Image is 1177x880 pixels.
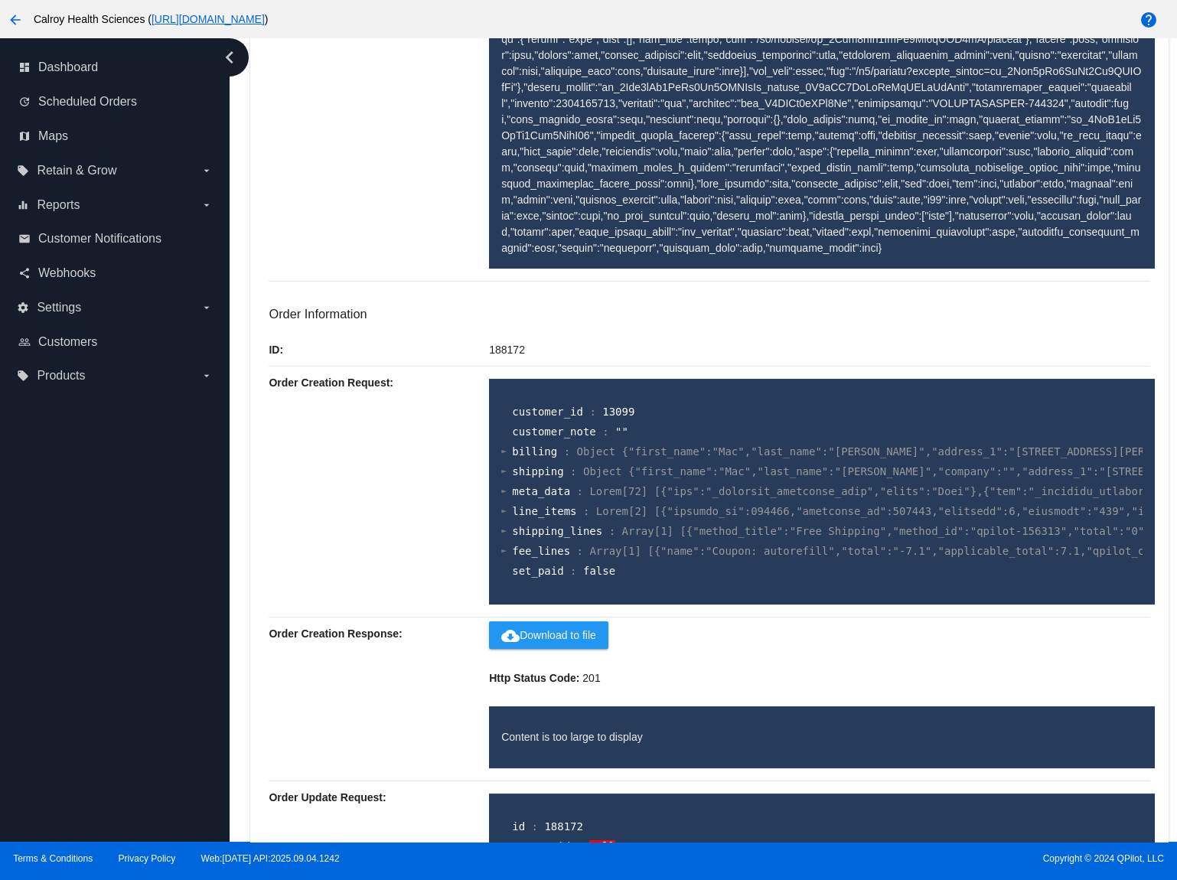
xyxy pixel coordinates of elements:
a: email Customer Notifications [18,227,213,251]
i: update [18,96,31,108]
span: meta_data [512,485,570,497]
span: customer_id [512,406,583,418]
span: : [602,425,608,438]
span: parent_id [512,840,570,852]
span: Array[1] [{"method_title":"Free Shipping","method_id":"qpilot-156313","total":"0"}] [622,525,1158,537]
span: set_paid [512,565,563,577]
span: Dashboard [38,60,98,74]
mat-icon: help [1140,11,1158,29]
a: Web:[DATE] API:2025.09.04.1242 [201,853,340,864]
span: : [583,505,589,517]
span: : [532,820,538,833]
p: ID: [269,334,489,366]
i: arrow_drop_down [201,370,213,382]
i: arrow_drop_down [201,199,213,211]
span: fee_lines [512,545,570,557]
span: Customer Notifications [38,232,161,246]
a: Terms & Conditions [13,853,93,864]
span: Copyright © 2024 QPilot, LLC [602,853,1164,864]
span: : [570,565,576,577]
a: people_outline Customers [18,330,213,354]
span: Retain & Grow [37,164,116,178]
span: false [583,565,615,577]
span: : [577,840,583,852]
span: Customers [38,335,97,349]
mat-icon: arrow_back [6,11,24,29]
span: line_items [512,505,576,517]
span: Settings [37,301,81,315]
i: settings [17,301,29,314]
i: chevron_left [217,45,242,70]
span: 188172 [489,344,525,356]
p: Order Update Request: [269,781,489,813]
span: : [564,445,570,458]
span: "" [615,425,628,438]
span: shipping_lines [512,525,602,537]
i: local_offer [17,165,29,177]
span: Products [37,369,85,383]
p: Content is too large to display [501,729,1142,745]
a: Privacy Policy [119,853,176,864]
i: map [18,130,31,142]
span: id [512,820,525,833]
span: 188172 [544,820,583,833]
i: dashboard [18,61,31,73]
a: [URL][DOMAIN_NAME] [152,13,265,25]
strong: Http Status Code: [489,672,579,684]
i: arrow_drop_down [201,301,213,314]
span: Scheduled Orders [38,95,137,109]
i: equalizer [17,199,29,211]
i: people_outline [18,336,31,348]
span: : [609,525,615,537]
a: map Maps [18,124,213,148]
a: dashboard Dashboard [18,55,213,80]
span: 201 [582,672,600,684]
span: Maps [38,129,68,143]
span: Webhooks [38,266,96,280]
span: Calroy Health Sciences ( ) [34,13,269,25]
span: customer_note [512,425,596,438]
a: share Webhooks [18,261,213,285]
span: : [589,406,595,418]
i: email [18,233,31,245]
span: 13099 [602,406,634,418]
mat-icon: cloud_download [501,627,520,645]
p: Order Creation Response: [269,618,489,650]
span: : [577,485,583,497]
span: shipping [512,465,563,477]
h3: Order Information [269,307,1149,321]
span: Reports [37,198,80,212]
a: update Scheduled Orders [18,90,213,114]
i: share [18,267,31,279]
span: null [589,840,615,852]
i: arrow_drop_down [201,165,213,177]
i: local_offer [17,370,29,382]
span: : [570,465,576,477]
p: Order Creation Request: [269,367,489,399]
span: billing [512,445,557,458]
span: : [577,545,583,557]
span: Download to file [501,629,596,641]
